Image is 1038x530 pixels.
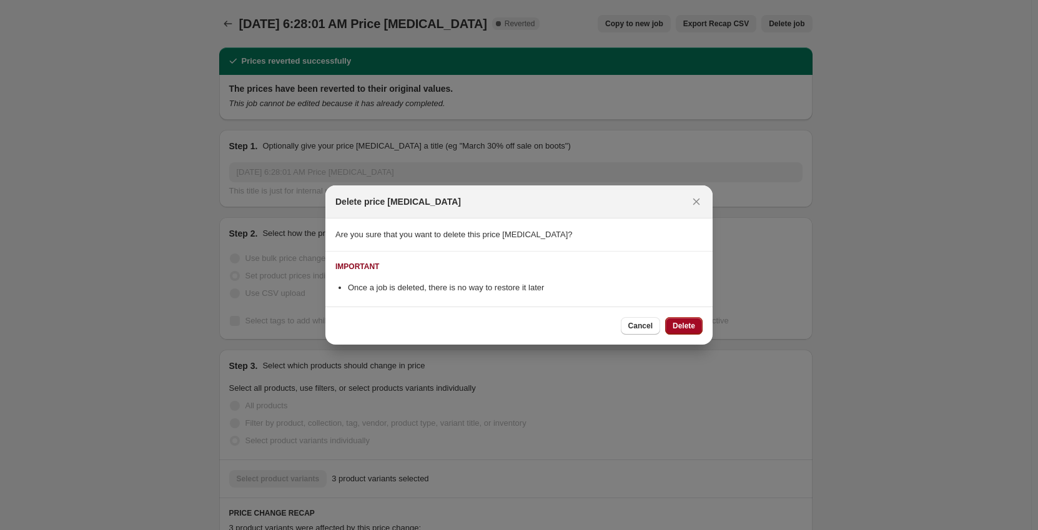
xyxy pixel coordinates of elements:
span: Delete [673,321,695,331]
li: Once a job is deleted, there is no way to restore it later [348,282,703,294]
div: IMPORTANT [335,262,379,272]
button: Delete [665,317,703,335]
span: Cancel [628,321,653,331]
button: Close [688,193,705,210]
button: Cancel [621,317,660,335]
h2: Delete price [MEDICAL_DATA] [335,195,461,208]
span: Are you sure that you want to delete this price [MEDICAL_DATA]? [335,230,573,239]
